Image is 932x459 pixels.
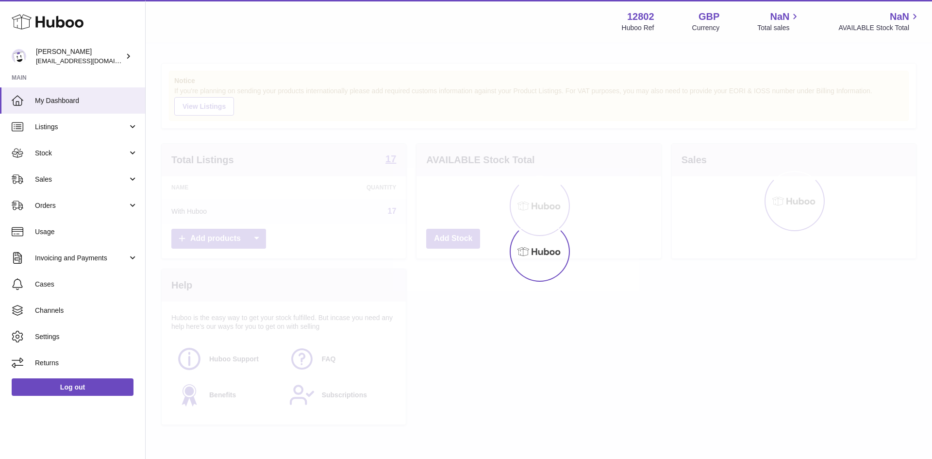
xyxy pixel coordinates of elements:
span: Returns [35,358,138,368]
span: Usage [35,227,138,237]
span: Stock [35,149,128,158]
span: Settings [35,332,138,341]
strong: GBP [699,10,719,23]
span: Orders [35,201,128,210]
span: Invoicing and Payments [35,254,128,263]
a: NaN AVAILABLE Stock Total [838,10,920,33]
div: Huboo Ref [622,23,654,33]
div: [PERSON_NAME] [36,47,123,66]
span: NaN [770,10,789,23]
span: NaN [890,10,909,23]
span: My Dashboard [35,96,138,105]
div: Currency [692,23,720,33]
span: Listings [35,122,128,132]
a: NaN Total sales [757,10,800,33]
span: Total sales [757,23,800,33]
strong: 12802 [627,10,654,23]
span: [EMAIL_ADDRESS][DOMAIN_NAME] [36,57,143,65]
span: Cases [35,280,138,289]
span: Sales [35,175,128,184]
img: internalAdmin-12802@internal.huboo.com [12,49,26,64]
span: AVAILABLE Stock Total [838,23,920,33]
span: Channels [35,306,138,315]
a: Log out [12,378,133,396]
